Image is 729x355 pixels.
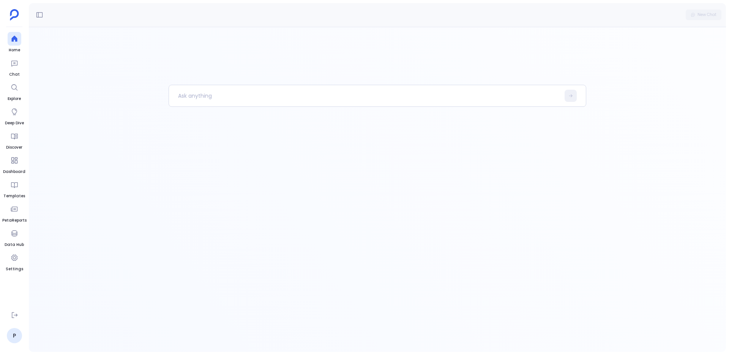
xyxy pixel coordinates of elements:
[10,9,19,21] img: petavue logo
[8,47,21,53] span: Home
[7,328,22,343] a: P
[3,169,25,175] span: Dashboard
[5,242,24,248] span: Data Hub
[2,202,27,223] a: PetaReports
[8,56,21,78] a: Chat
[6,144,22,151] span: Discover
[8,96,21,102] span: Explore
[8,71,21,78] span: Chat
[2,217,27,223] span: PetaReports
[5,120,24,126] span: Deep Dive
[3,193,25,199] span: Templates
[5,105,24,126] a: Deep Dive
[6,266,23,272] span: Settings
[6,129,22,151] a: Discover
[5,227,24,248] a: Data Hub
[8,81,21,102] a: Explore
[3,154,25,175] a: Dashboard
[6,251,23,272] a: Settings
[8,32,21,53] a: Home
[3,178,25,199] a: Templates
